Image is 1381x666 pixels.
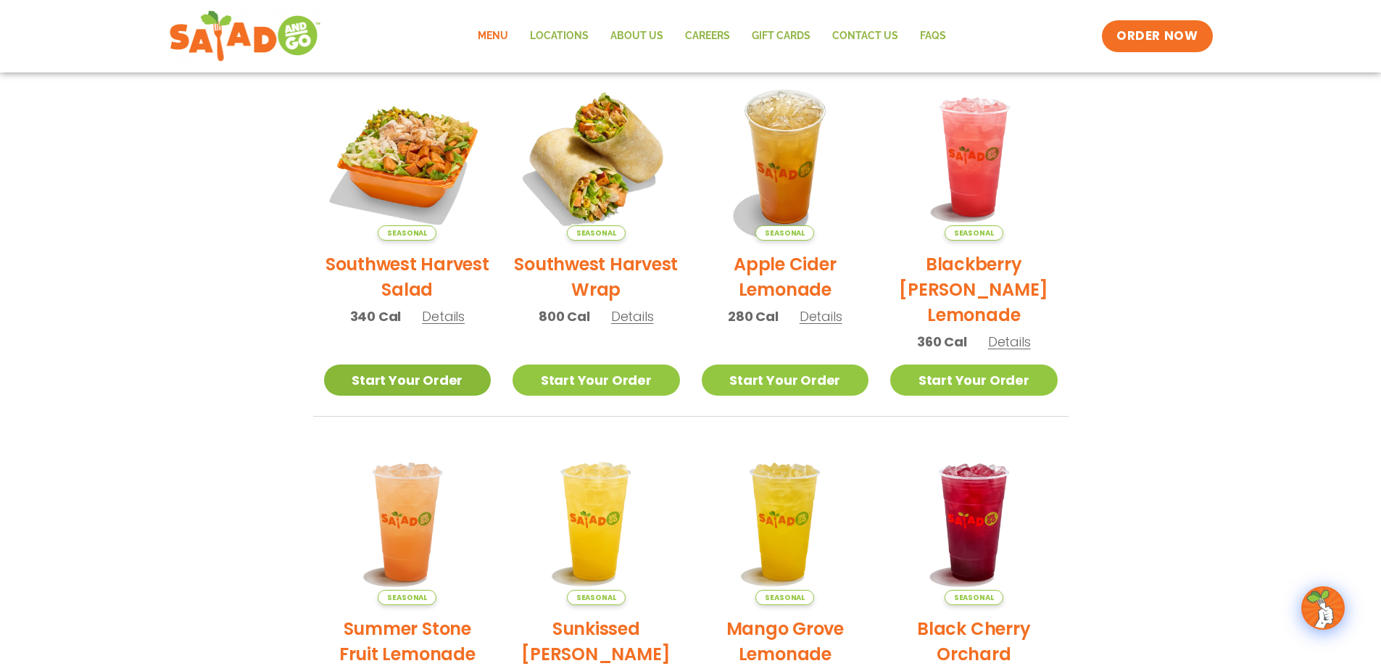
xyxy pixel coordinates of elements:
span: 800 Cal [539,307,590,326]
img: new-SAG-logo-768×292 [169,7,322,65]
span: Seasonal [567,590,626,605]
nav: Menu [467,20,957,53]
img: Product photo for Black Cherry Orchard Lemonade [890,438,1058,606]
img: Product photo for Mango Grove Lemonade [702,438,869,606]
img: Product photo for Southwest Harvest Salad [324,73,492,241]
a: Start Your Order [324,365,492,396]
h2: Southwest Harvest Wrap [513,251,680,302]
img: wpChatIcon [1303,588,1343,628]
img: Product photo for Apple Cider Lemonade [702,73,869,241]
img: Product photo for Blackberry Bramble Lemonade [890,73,1058,241]
a: About Us [600,20,674,53]
a: ORDER NOW [1102,20,1212,52]
a: Start Your Order [513,365,680,396]
span: 280 Cal [728,307,779,326]
span: Seasonal [755,590,814,605]
span: Seasonal [755,225,814,241]
h2: Blackberry [PERSON_NAME] Lemonade [890,251,1058,328]
a: Careers [674,20,741,53]
span: Seasonal [378,225,436,241]
a: GIFT CARDS [741,20,821,53]
a: FAQs [909,20,957,53]
span: Seasonal [378,590,436,605]
span: Seasonal [945,590,1003,605]
span: ORDER NOW [1116,28,1198,45]
span: 360 Cal [917,332,967,351]
a: Menu [467,20,519,53]
span: Details [422,307,465,325]
img: Product photo for Sunkissed Yuzu Lemonade [513,438,680,606]
span: Details [611,307,654,325]
span: Details [800,307,842,325]
h2: Southwest Harvest Salad [324,251,492,302]
span: 340 Cal [350,307,402,326]
span: Details [988,333,1031,351]
a: Locations [519,20,600,53]
a: Contact Us [821,20,909,53]
span: Seasonal [567,225,626,241]
img: Product photo for Southwest Harvest Wrap [513,73,680,241]
a: Start Your Order [702,365,869,396]
a: Start Your Order [890,365,1058,396]
span: Seasonal [945,225,1003,241]
h2: Apple Cider Lemonade [702,251,869,302]
img: Product photo for Summer Stone Fruit Lemonade [324,438,492,606]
